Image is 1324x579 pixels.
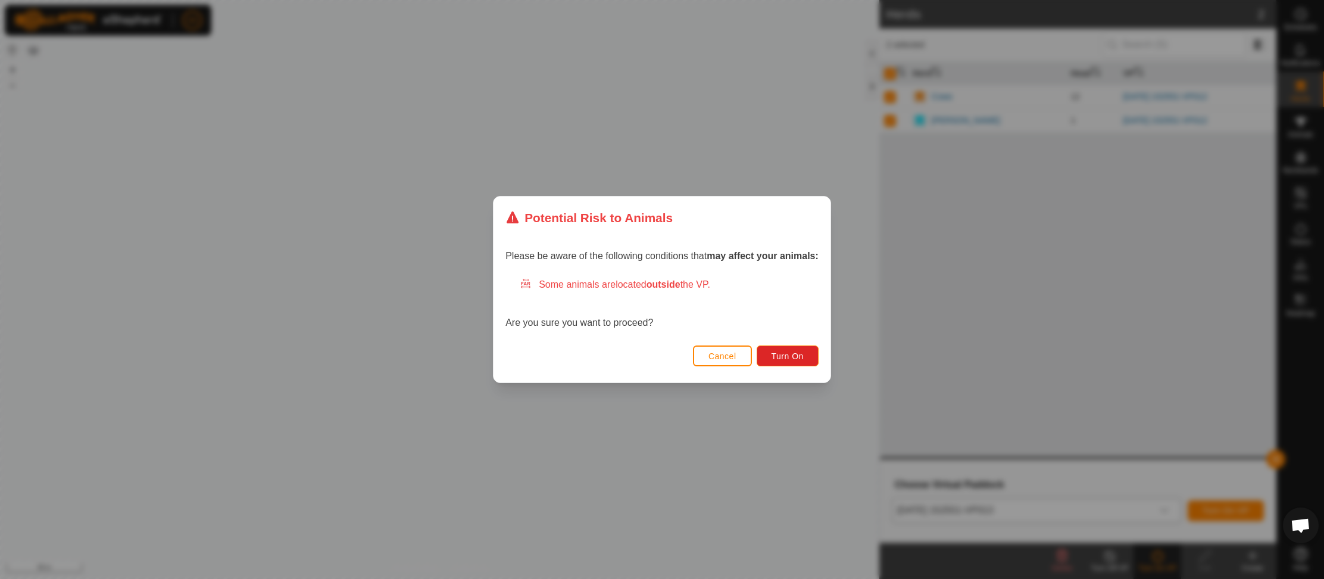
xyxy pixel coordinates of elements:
span: Cancel [708,351,736,361]
strong: may affect your animals: [707,251,819,261]
span: Please be aware of the following conditions that [505,251,819,261]
button: Turn On [757,345,819,366]
span: located the VP. [616,279,710,289]
span: Turn On [772,351,804,361]
div: Potential Risk to Animals [505,208,673,227]
strong: outside [647,279,680,289]
div: Are you sure you want to proceed? [505,278,819,330]
div: Open chat [1283,508,1319,543]
div: Some animals are [520,278,819,292]
button: Cancel [693,345,752,366]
